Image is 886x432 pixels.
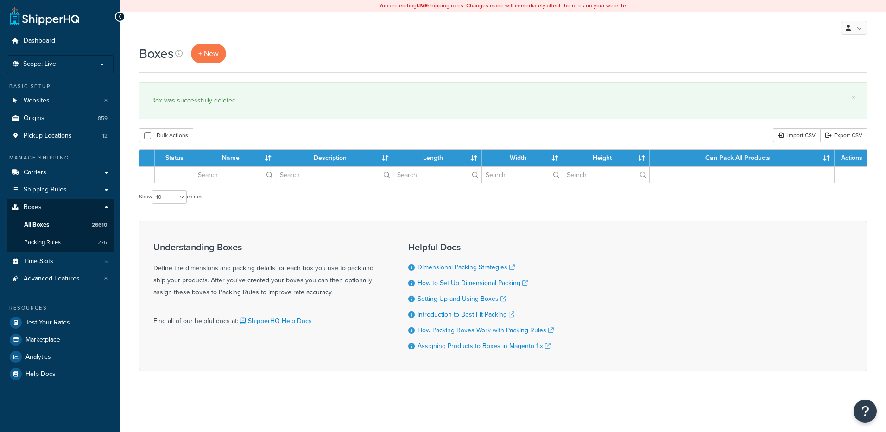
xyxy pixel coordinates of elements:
[7,331,114,348] a: Marketplace
[418,325,554,335] a: How Packing Boxes Work with Packing Rules
[276,150,393,166] th: Description
[7,110,114,127] li: Origins
[238,316,312,326] a: ShipperHQ Help Docs
[98,239,107,247] span: 276
[7,234,114,251] li: Packing Rules
[24,169,46,177] span: Carriers
[98,114,108,122] span: 859
[7,314,114,331] a: Test Your Rates
[7,216,114,234] a: All Boxes 26610
[23,60,56,68] span: Scope: Live
[7,349,114,365] a: Analytics
[7,110,114,127] a: Origins 859
[7,127,114,145] a: Pickup Locations 12
[7,234,114,251] a: Packing Rules 276
[24,239,61,247] span: Packing Rules
[276,167,393,183] input: Search
[104,97,108,105] span: 8
[198,48,219,59] span: + New
[24,132,72,140] span: Pickup Locations
[7,32,114,50] a: Dashboard
[7,270,114,287] a: Advanced Features 8
[835,150,867,166] th: Actions
[7,216,114,234] li: All Boxes
[7,366,114,382] a: Help Docs
[24,275,80,283] span: Advanced Features
[152,190,187,204] select: Showentries
[7,253,114,270] a: Time Slots 5
[563,150,650,166] th: Height
[408,242,554,252] h3: Helpful Docs
[393,150,482,166] th: Length
[563,167,649,183] input: Search
[418,262,515,272] a: Dimensional Packing Strategies
[24,258,53,266] span: Time Slots
[153,242,385,252] h3: Understanding Boxes
[191,44,226,63] a: + New
[24,203,42,211] span: Boxes
[418,310,514,319] a: Introduction to Best Fit Packing
[102,132,108,140] span: 12
[24,37,55,45] span: Dashboard
[7,199,114,252] li: Boxes
[194,167,276,183] input: Search
[773,128,820,142] div: Import CSV
[650,150,835,166] th: Can Pack All Products
[153,308,385,327] div: Find all of our helpful docs at:
[7,83,114,90] div: Basic Setup
[24,221,49,229] span: All Boxes
[7,199,114,216] a: Boxes
[7,270,114,287] li: Advanced Features
[7,92,114,109] a: Websites 8
[7,154,114,162] div: Manage Shipping
[92,221,107,229] span: 26610
[7,304,114,312] div: Resources
[393,167,481,183] input: Search
[194,150,276,166] th: Name
[418,278,528,288] a: How to Set Up Dimensional Packing
[482,150,563,166] th: Width
[25,336,60,344] span: Marketplace
[139,128,193,142] button: Bulk Actions
[7,253,114,270] li: Time Slots
[418,341,551,351] a: Assigning Products to Boxes in Magento 1.x
[854,400,877,423] button: Open Resource Center
[24,114,44,122] span: Origins
[482,167,563,183] input: Search
[24,186,67,194] span: Shipping Rules
[10,7,79,25] a: ShipperHQ Home
[139,44,174,63] h1: Boxes
[417,1,428,10] b: LIVE
[153,242,385,299] div: Define the dimensions and packing details for each box you use to pack and ship your products. Af...
[24,97,50,105] span: Websites
[418,294,506,304] a: Setting Up and Using Boxes
[151,94,855,107] div: Box was successfully deleted.
[7,164,114,181] a: Carriers
[104,258,108,266] span: 5
[104,275,108,283] span: 8
[139,190,202,204] label: Show entries
[7,127,114,145] li: Pickup Locations
[155,150,194,166] th: Status
[820,128,867,142] a: Export CSV
[25,319,70,327] span: Test Your Rates
[25,370,56,378] span: Help Docs
[25,353,51,361] span: Analytics
[852,94,855,102] a: ×
[7,92,114,109] li: Websites
[7,181,114,198] a: Shipping Rules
